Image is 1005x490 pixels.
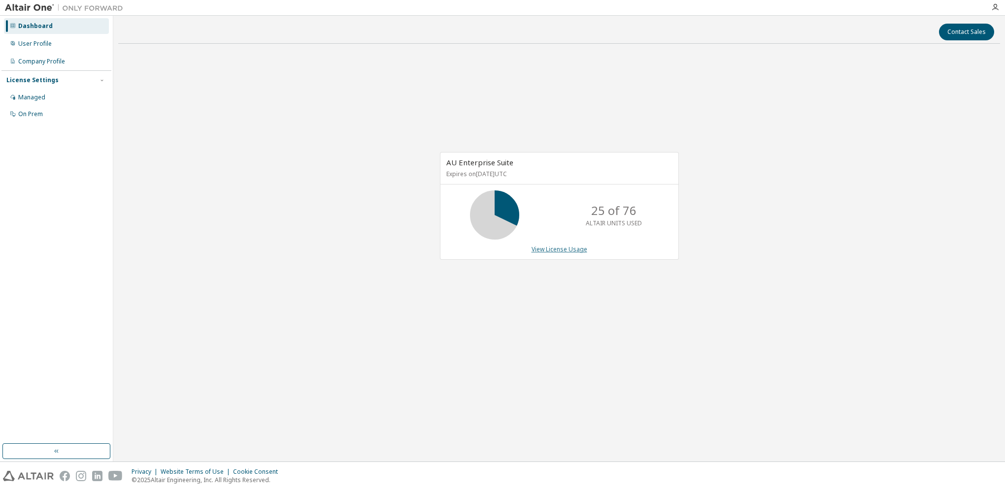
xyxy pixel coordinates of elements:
[18,58,65,65] div: Company Profile
[233,468,284,476] div: Cookie Consent
[446,170,670,178] p: Expires on [DATE] UTC
[532,245,587,253] a: View License Usage
[18,93,45,101] div: Managed
[939,24,994,40] button: Contact Sales
[92,471,102,481] img: linkedin.svg
[132,468,161,476] div: Privacy
[586,219,642,227] p: ALTAIR UNITS USED
[108,471,123,481] img: youtube.svg
[18,22,53,30] div: Dashboard
[18,110,43,118] div: On Prem
[76,471,86,481] img: instagram.svg
[132,476,284,484] p: © 2025 Altair Engineering, Inc. All Rights Reserved.
[18,40,52,48] div: User Profile
[60,471,70,481] img: facebook.svg
[446,157,513,167] span: AU Enterprise Suite
[591,202,636,219] p: 25 of 76
[6,76,59,84] div: License Settings
[3,471,54,481] img: altair_logo.svg
[5,3,128,13] img: Altair One
[161,468,233,476] div: Website Terms of Use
